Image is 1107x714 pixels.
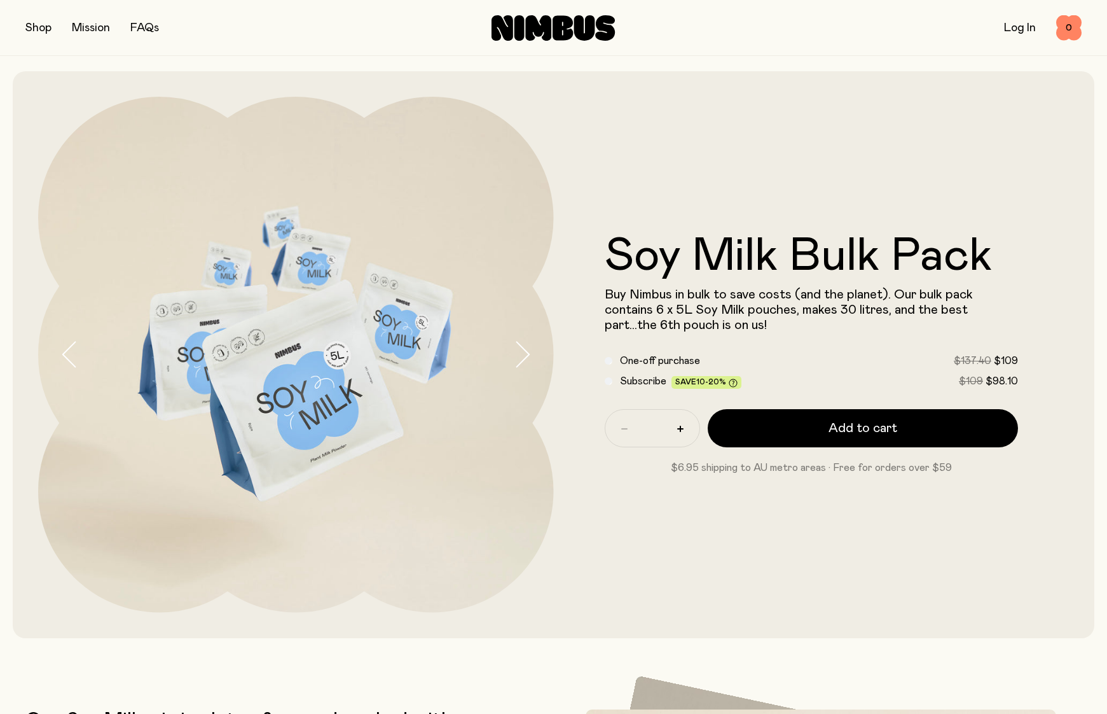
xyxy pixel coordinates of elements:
[620,376,666,386] span: Subscribe
[696,378,726,386] span: 10-20%
[986,376,1018,386] span: $98.10
[959,376,983,386] span: $109
[829,419,897,437] span: Add to cart
[1056,15,1082,41] button: 0
[620,356,700,366] span: One-off purchase
[708,409,1019,447] button: Add to cart
[72,22,110,34] a: Mission
[675,378,738,388] span: Save
[605,288,973,332] span: Buy Nimbus in bulk to save costs (and the planet). Our bulk pack contains 6 x 5L Soy Milk pouches...
[1004,22,1036,34] a: Log In
[954,356,991,366] span: $137.40
[605,234,1019,279] h1: Soy Milk Bulk Pack
[994,356,1018,366] span: $109
[605,460,1019,475] p: $6.95 shipping to AU metro areas · Free for orders over $59
[130,22,159,34] a: FAQs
